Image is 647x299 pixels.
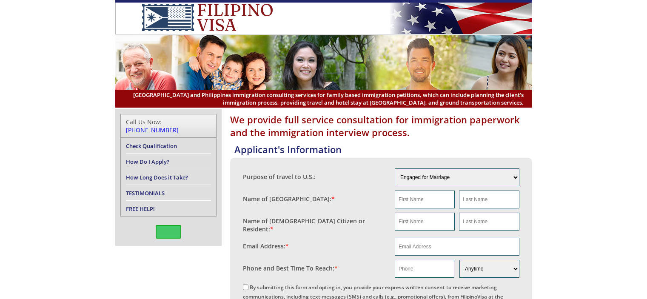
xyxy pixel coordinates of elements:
input: First Name [395,191,455,208]
a: How Long Does it Take? [126,174,188,181]
input: First Name [395,213,455,231]
a: FREE HELP! [126,205,155,213]
label: Phone and Best Time To Reach: [243,264,338,272]
input: Phone [395,260,454,278]
label: Name of [GEOGRAPHIC_DATA]: [243,195,335,203]
h1: We provide full service consultation for immigration paperwork and the immigration interview proc... [230,113,532,139]
input: Email Address [395,238,519,256]
input: Last Name [459,213,519,231]
a: [PHONE_NUMBER] [126,126,179,134]
a: How Do I Apply? [126,158,169,165]
label: Name of [DEMOGRAPHIC_DATA] Citizen or Resident: [243,217,387,233]
h4: Applicant's Information [234,143,532,156]
select: Phone and Best Reach Time are required. [459,260,519,278]
span: [GEOGRAPHIC_DATA] and Philippines immigration consulting services for family based immigration pe... [124,91,524,106]
a: Check Qualification [126,142,177,150]
a: TESTIMONIALS [126,189,165,197]
label: Email Address: [243,242,289,250]
div: Call Us Now: [126,118,211,134]
input: By submitting this form and opting in, you provide your express written consent to receive market... [243,285,248,290]
label: Purpose of travel to U.S.: [243,173,316,181]
input: Last Name [459,191,519,208]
